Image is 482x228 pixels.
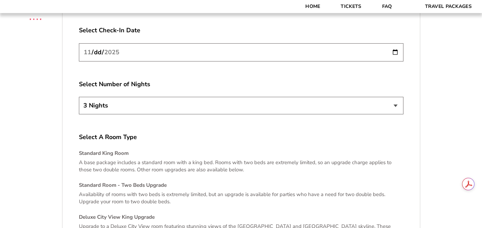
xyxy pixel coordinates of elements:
label: Select Check-In Date [79,26,403,35]
h4: Standard King Room [79,150,403,157]
h4: Deluxe City View King Upgrade [79,214,403,221]
label: Select A Room Type [79,133,403,141]
label: Select Number of Nights [79,80,403,89]
img: CBS Sports Thanksgiving Classic [21,3,50,33]
p: Availability of rooms with two beds is extremely limited, but an upgrade is available for parties... [79,191,403,205]
h4: Standard Room - Two Beds Upgrade [79,182,403,189]
p: A base package includes a standard room with a king bed. Rooms with two beds are extremely limite... [79,159,403,173]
